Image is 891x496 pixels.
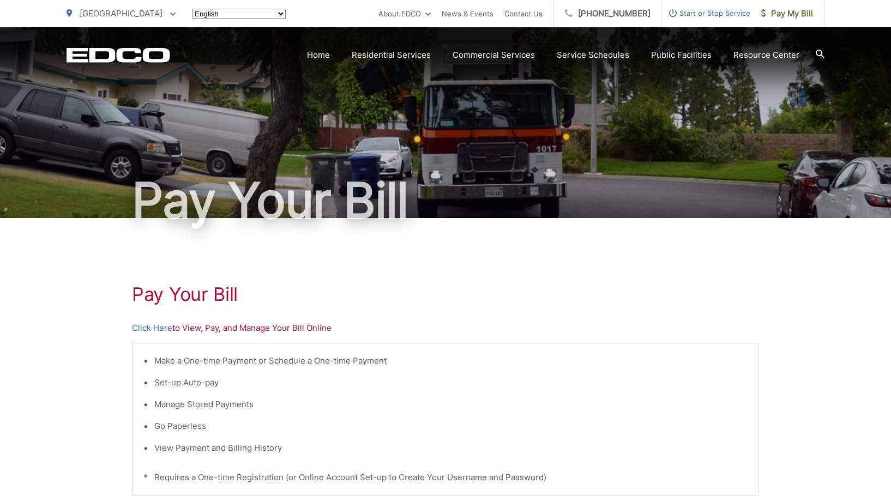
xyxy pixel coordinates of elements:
a: Home [307,49,330,62]
a: About EDCO [378,7,431,20]
a: Service Schedules [557,49,629,62]
li: View Payment and Billing History [154,441,748,455]
a: Commercial Services [453,49,535,62]
li: Go Paperless [154,420,748,433]
a: Residential Services [352,49,431,62]
a: EDCD logo. Return to the homepage. [67,47,170,63]
select: Select a language [192,9,286,19]
li: Set-up Auto-pay [154,376,748,389]
li: Make a One-time Payment or Schedule a One-time Payment [154,354,748,367]
h1: Pay Your Bill [132,283,759,305]
h1: Pay Your Bill [67,173,824,228]
a: Click Here [132,322,172,335]
p: * Requires a One-time Registration (or Online Account Set-up to Create Your Username and Password) [143,471,748,484]
li: Manage Stored Payments [154,398,748,411]
a: Resource Center [733,49,799,62]
span: Pay My Bill [761,7,813,20]
a: News & Events [442,7,493,20]
p: to View, Pay, and Manage Your Bill Online [132,322,759,335]
a: Public Facilities [651,49,712,62]
a: Contact Us [504,7,543,20]
span: [GEOGRAPHIC_DATA] [80,8,162,19]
